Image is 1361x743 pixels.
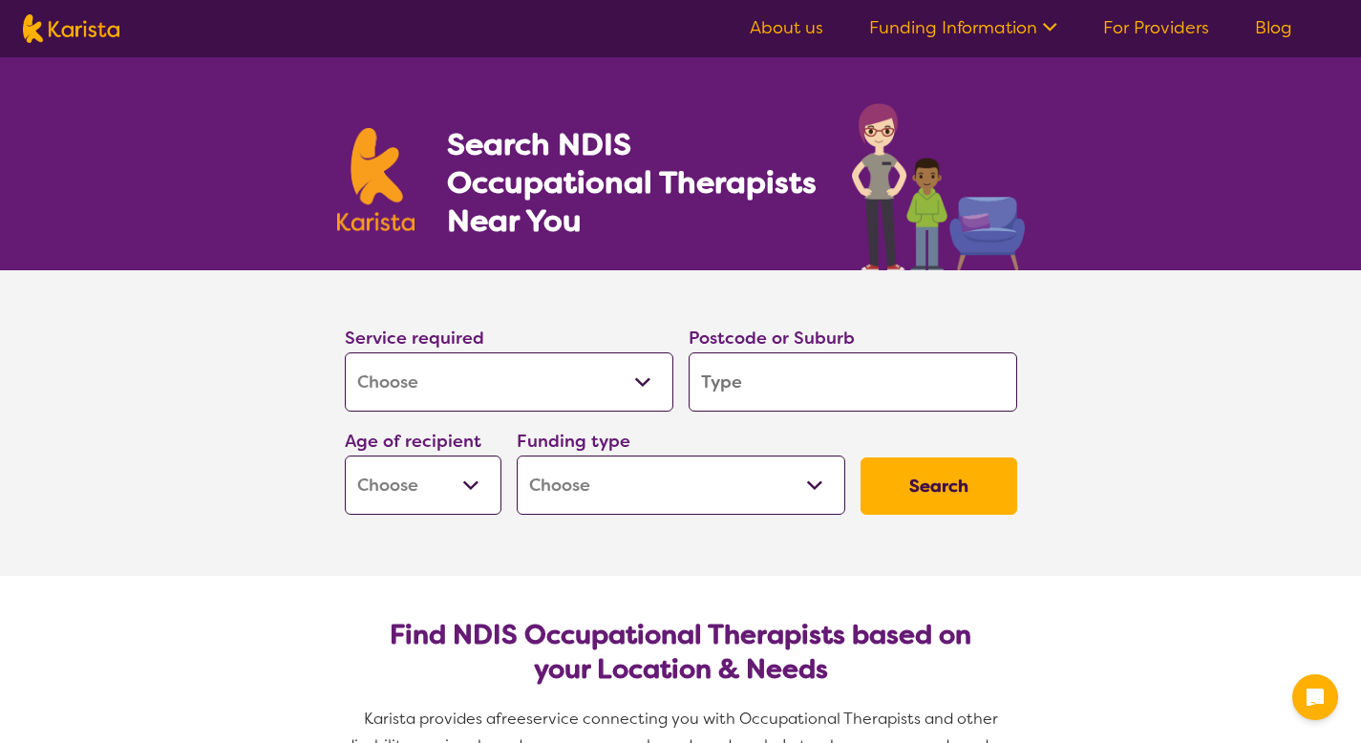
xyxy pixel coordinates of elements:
[496,709,526,729] span: free
[364,709,496,729] span: Karista provides a
[689,327,855,350] label: Postcode or Suburb
[1255,16,1292,39] a: Blog
[869,16,1057,39] a: Funding Information
[337,128,415,231] img: Karista logo
[852,103,1025,270] img: occupational-therapy
[447,125,819,240] h1: Search NDIS Occupational Therapists Near You
[23,14,119,43] img: Karista logo
[861,457,1017,515] button: Search
[689,352,1017,412] input: Type
[750,16,823,39] a: About us
[1103,16,1209,39] a: For Providers
[345,327,484,350] label: Service required
[345,430,481,453] label: Age of recipient
[360,618,1002,687] h2: Find NDIS Occupational Therapists based on your Location & Needs
[517,430,630,453] label: Funding type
